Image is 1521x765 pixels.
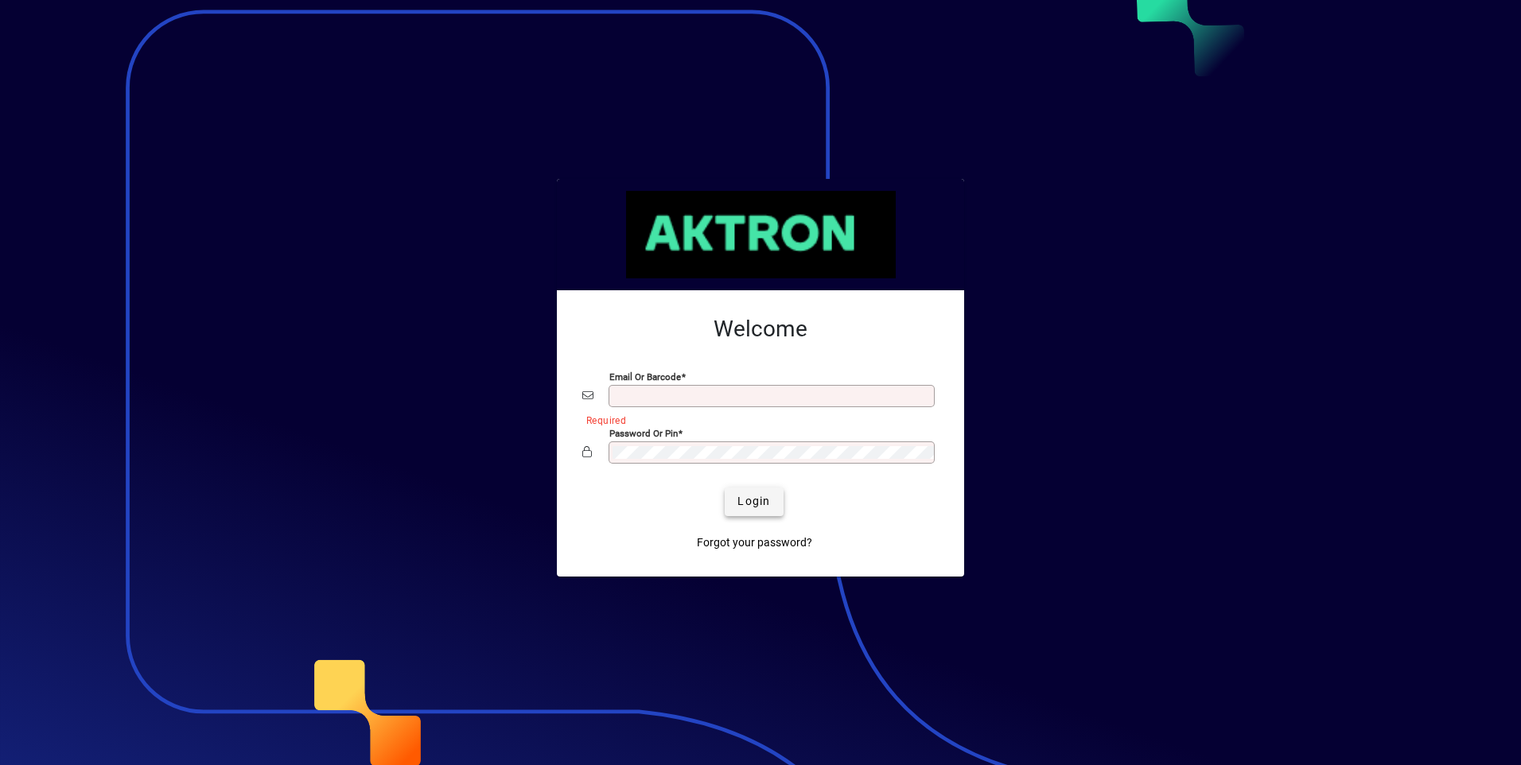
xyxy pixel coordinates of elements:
span: Login [737,493,770,510]
a: Forgot your password? [690,529,819,557]
button: Login [725,487,783,516]
mat-label: Email or Barcode [609,371,681,382]
h2: Welcome [582,316,939,343]
span: Forgot your password? [697,534,812,551]
mat-label: Password or Pin [609,427,678,438]
mat-error: Required [586,411,926,428]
